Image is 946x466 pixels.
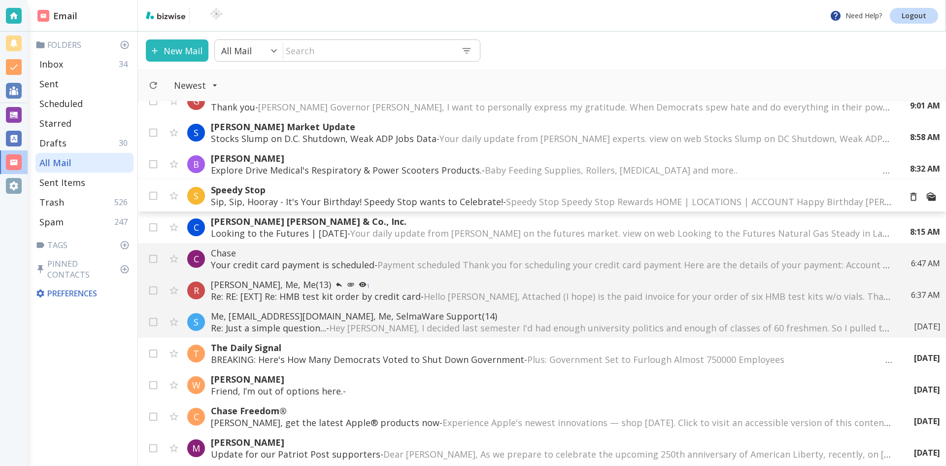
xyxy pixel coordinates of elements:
p: Looking to the Futures | [DATE] - [211,227,890,239]
div: Scheduled [35,94,134,113]
p: Speedy Stop [211,184,893,196]
p: 34 [119,59,132,70]
div: All Mail [35,153,134,173]
p: 1 [367,284,370,288]
input: Search [283,40,453,61]
p: Inbox [39,58,63,70]
p: [PERSON_NAME] [PERSON_NAME] & Co., Inc. [211,215,890,227]
p: The Daily Signal [211,342,894,354]
p: Need Help? [830,10,882,22]
span: ‌ ‌ ‌ ‌ ‌ ‌ ‌ ‌ ‌ ‌ ‌ ‌ ‌ ‌ ‌ ‌ ‌ ‌ ‌ ‌ ‌ ‌ ‌ ‌ ‌ ‌ ‌ ‌ ‌ ‌ ‌ ‌ ‌ ‌ ‌ ‌ ‌ ‌ ‌ ‌ ‌ ‌ ‌ ‌ ‌ ‌ ‌ ‌ ‌... [346,385,592,397]
div: Inbox34 [35,54,134,74]
p: Pinned Contacts [35,258,134,280]
button: Filter [164,74,228,96]
p: 8:58 AM [910,132,940,143]
p: C [194,411,199,423]
p: Re: RE: [EXT] Re: HMB test kit order by credit card - [211,290,891,302]
p: Trash [39,196,64,208]
div: Drafts30 [35,133,134,153]
div: Sent [35,74,134,94]
p: Update for our Patriot Post supporters - [211,448,894,460]
p: [DATE] [914,447,940,458]
p: Thank you - [211,101,890,113]
p: G [193,95,200,107]
div: Trash526 [35,192,134,212]
p: C [194,253,199,265]
p: T [193,348,199,359]
p: 8:15 AM [910,226,940,237]
div: Starred [35,113,134,133]
p: 247 [114,216,132,227]
a: Logout [890,8,938,24]
p: Starred [39,117,71,129]
p: M [192,442,200,454]
p: [DATE] [914,353,940,363]
p: 9:01 AM [910,100,940,111]
p: 8:32 AM [910,163,940,174]
p: Me, [EMAIL_ADDRESS][DOMAIN_NAME], Me, SelmaWare Support (14) [211,310,894,322]
div: Preferences [34,284,134,303]
p: 6:47 AM [911,258,940,269]
p: C [194,221,199,233]
p: Your credit card payment is scheduled - [211,259,891,271]
p: [PERSON_NAME] [211,436,894,448]
p: Tags [35,240,134,251]
p: [DATE] [914,416,940,427]
p: 526 [114,197,132,208]
p: Chase [211,247,891,259]
p: 6:37 AM [911,289,940,300]
p: Preferences [35,288,132,299]
p: All Mail [39,157,71,169]
p: [DATE] [914,384,940,395]
button: New Mail [146,39,208,62]
img: DashboardSidebarEmail.svg [37,10,49,22]
button: Refresh [144,76,162,94]
div: Spam247 [35,212,134,232]
p: Logout [902,12,926,19]
p: Sent [39,78,59,90]
p: B [193,158,199,170]
p: Sent Items [39,177,85,188]
p: Spam [39,216,64,228]
p: Explore Drive Medical's Respiratory & Power Scooters Products. - [211,164,890,176]
p: Friend, I’m out of options here. - [211,385,894,397]
p: [PERSON_NAME] Market Update [211,121,890,133]
p: S [194,190,199,202]
p: [PERSON_NAME] [211,373,894,385]
p: Folders [35,39,134,50]
p: Re: Just a simple question... - [211,322,894,334]
h2: Email [37,9,77,23]
p: [PERSON_NAME], Me, Me (13) [211,279,891,290]
p: R [194,285,199,296]
p: All Mail [221,45,252,57]
p: Scheduled [39,98,83,109]
p: Drafts [39,137,67,149]
p: [PERSON_NAME] [211,152,890,164]
button: Move to Trash [905,188,922,206]
p: Stocks Slump on D.C. Shutdown, Weak ADP Jobs Data - [211,133,890,144]
button: Mark as Read [922,188,940,206]
p: [PERSON_NAME], get the latest Apple® products now - [211,417,894,429]
div: Sent Items [35,173,134,192]
p: BREAKING: Here's How Many Democrats Voted to Shut Down Government - [211,354,894,365]
span: Baby Feeding Supplies, Rollers, [MEDICAL_DATA] and more.. ͏ ͏ ͏ ͏ ͏ ͏ ͏ ͏ ͏ ͏ ͏ ͏ ͏ ͏ ͏ ͏ ͏ ͏ ͏ ͏... [485,164,915,176]
p: 30 [119,138,132,148]
p: S [194,316,199,328]
p: [DATE] [914,321,940,332]
img: bizwise [146,11,185,19]
p: Sip, Sip, Hooray - It's Your Birthday! Speedy Stop wants to Celebrate! - [211,196,893,208]
button: 1 [355,279,373,290]
img: BioTech International [194,8,239,24]
p: Chase Freedom® [211,405,894,417]
p: W [192,379,201,391]
p: S [194,127,199,139]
